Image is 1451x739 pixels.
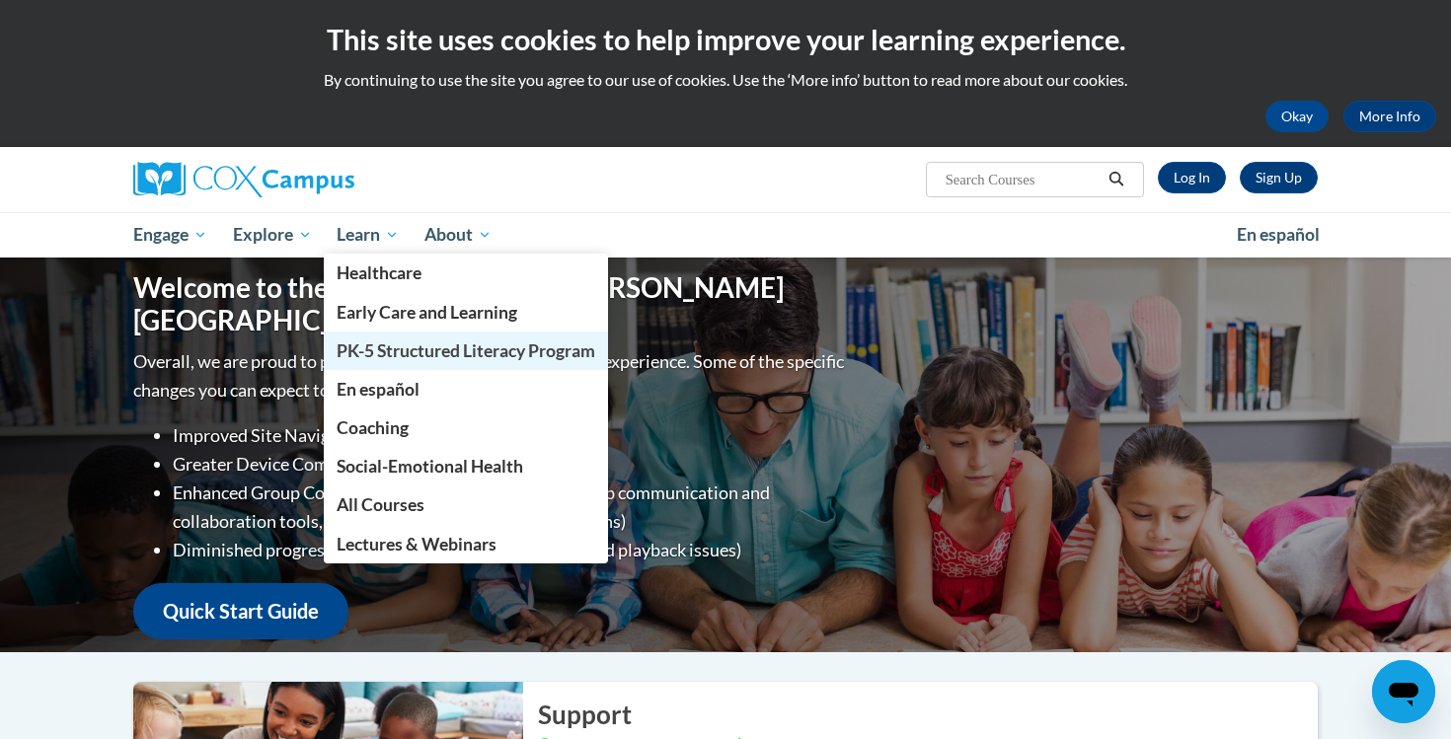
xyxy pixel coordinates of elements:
[15,69,1436,91] p: By continuing to use the site you agree to our use of cookies. Use the ‘More info’ button to read...
[15,20,1436,59] h2: This site uses cookies to help improve your learning experience.
[133,162,508,197] a: Cox Campus
[1224,214,1333,256] a: En español
[324,293,608,332] a: Early Care and Learning
[173,479,849,536] li: Enhanced Group Collaboration Tools (Action plans, Group communication and collaboration tools, re...
[337,262,421,283] span: Healthcare
[944,168,1102,191] input: Search Courses
[324,525,608,563] a: Lectures & Webinars
[337,223,399,247] span: Learn
[1240,162,1318,193] a: Register
[324,332,608,370] a: PK-5 Structured Literacy Program
[337,379,420,400] span: En español
[1158,162,1226,193] a: Log In
[173,536,849,564] li: Diminished progression issues (site lag, video stalling, and playback issues)
[133,347,849,405] p: Overall, we are proud to provide you with a more streamlined experience. Some of the specific cha...
[1343,101,1436,132] a: More Info
[337,340,595,361] span: PK-5 Structured Literacy Program
[324,408,608,447] a: Coaching
[337,494,424,515] span: All Courses
[133,583,348,639] a: Quick Start Guide
[324,370,608,408] a: En español
[538,697,1318,732] h2: Support
[133,223,207,247] span: Engage
[104,212,1347,258] div: Main menu
[337,456,523,477] span: Social-Emotional Health
[1237,224,1320,245] span: En español
[412,212,504,258] a: About
[337,302,517,323] span: Early Care and Learning
[133,271,849,337] h1: Welcome to the new and improved [PERSON_NAME][GEOGRAPHIC_DATA]
[324,485,608,524] a: All Courses
[324,212,412,258] a: Learn
[337,534,496,554] span: Lectures & Webinars
[173,421,849,450] li: Improved Site Navigation
[1265,101,1329,132] button: Okay
[1372,660,1435,723] iframe: Button to launch messaging window
[424,223,492,247] span: About
[324,254,608,292] a: Healthcare
[233,223,312,247] span: Explore
[220,212,325,258] a: Explore
[173,450,849,479] li: Greater Device Compatibility
[120,212,220,258] a: Engage
[324,447,608,485] a: Social-Emotional Health
[1102,168,1131,191] button: Search
[133,162,354,197] img: Cox Campus
[337,417,409,438] span: Coaching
